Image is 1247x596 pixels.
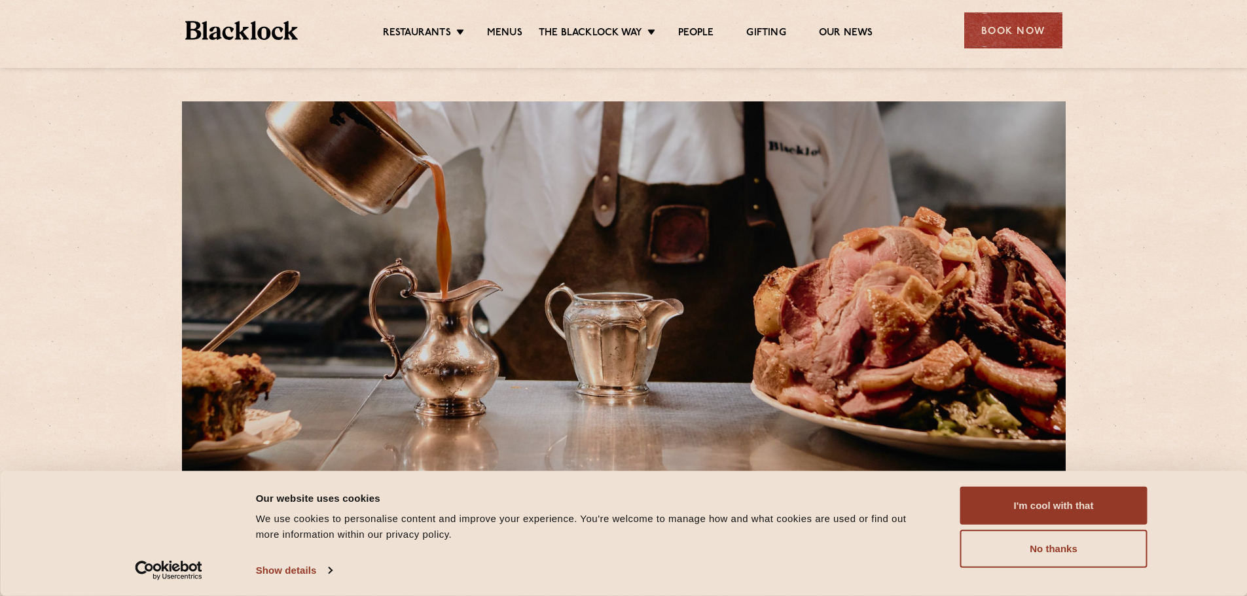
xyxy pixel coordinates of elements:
[960,530,1148,568] button: No thanks
[964,12,1062,48] div: Book Now
[383,27,451,41] a: Restaurants
[256,511,931,542] div: We use cookies to personalise content and improve your experience. You're welcome to manage how a...
[539,27,642,41] a: The Blacklock Way
[819,27,873,41] a: Our News
[960,487,1148,525] button: I'm cool with that
[746,27,786,41] a: Gifting
[487,27,522,41] a: Menus
[256,490,931,506] div: Our website uses cookies
[678,27,714,41] a: People
[256,561,332,580] a: Show details
[111,561,226,580] a: Usercentrics Cookiebot - opens in a new window
[185,21,298,40] img: BL_Textured_Logo-footer-cropped.svg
